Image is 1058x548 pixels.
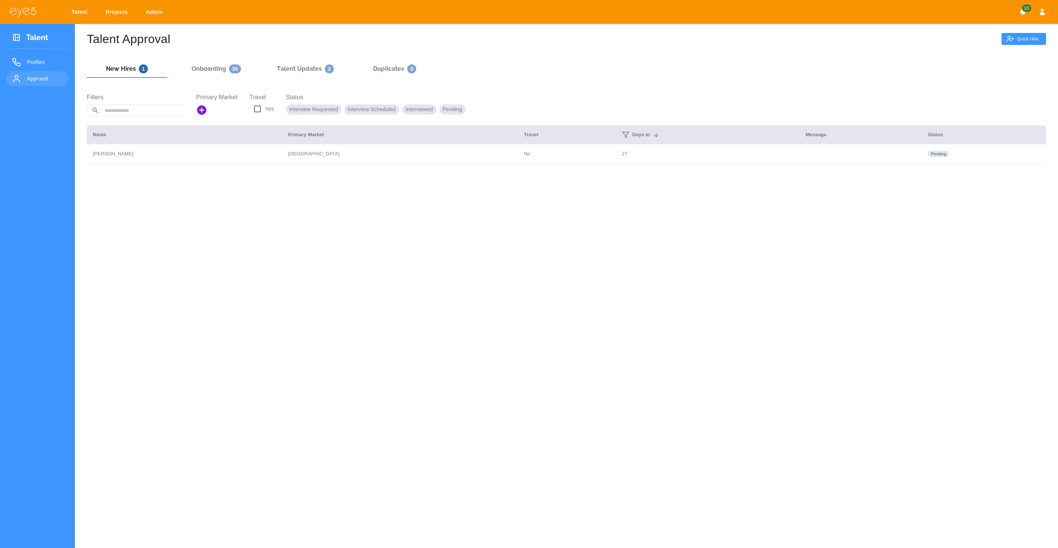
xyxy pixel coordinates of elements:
[282,125,518,144] th: Primary Market
[277,64,334,73] h6: Talent Updates
[265,105,274,113] p: Yes
[286,93,466,101] label: Status
[67,5,95,19] a: Talent
[87,93,184,101] label: Filters
[6,71,68,86] a: Approval
[407,64,416,73] span: 0
[325,64,334,73] span: 2
[101,5,135,19] a: Projects
[1022,4,1031,12] span: 10
[402,104,436,115] p: interviewed
[26,33,48,45] h3: Talent
[518,144,616,164] td: No
[922,125,1046,144] th: Status
[800,125,922,144] th: Message
[282,144,518,164] td: [GEOGRAPHIC_DATA]
[928,151,949,157] span: pending
[518,125,616,144] th: Travel
[87,33,170,45] p: Talent Approval
[139,64,148,73] span: 1
[27,58,62,67] span: Profiles
[93,150,276,158] p: [PERSON_NAME]
[192,64,241,73] h6: Onboarding
[9,7,37,18] img: eye5
[27,74,62,83] span: Approval
[439,104,466,115] p: pending
[632,131,650,138] span: Days in
[1001,33,1046,45] button: Quick Hire
[344,104,399,115] p: interview scheduled
[196,93,238,101] label: Primary Market
[286,104,341,115] p: interview requested
[1017,37,1038,41] p: Quick Hire
[229,64,241,73] span: 30
[1016,5,1030,19] button: Notifications
[6,55,68,70] a: Profiles
[87,125,282,144] th: Name
[106,64,148,73] h6: New Hires
[141,5,171,19] a: Admin
[616,144,800,164] td: 27
[250,93,274,101] label: Travel
[373,64,416,73] h6: Duplicates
